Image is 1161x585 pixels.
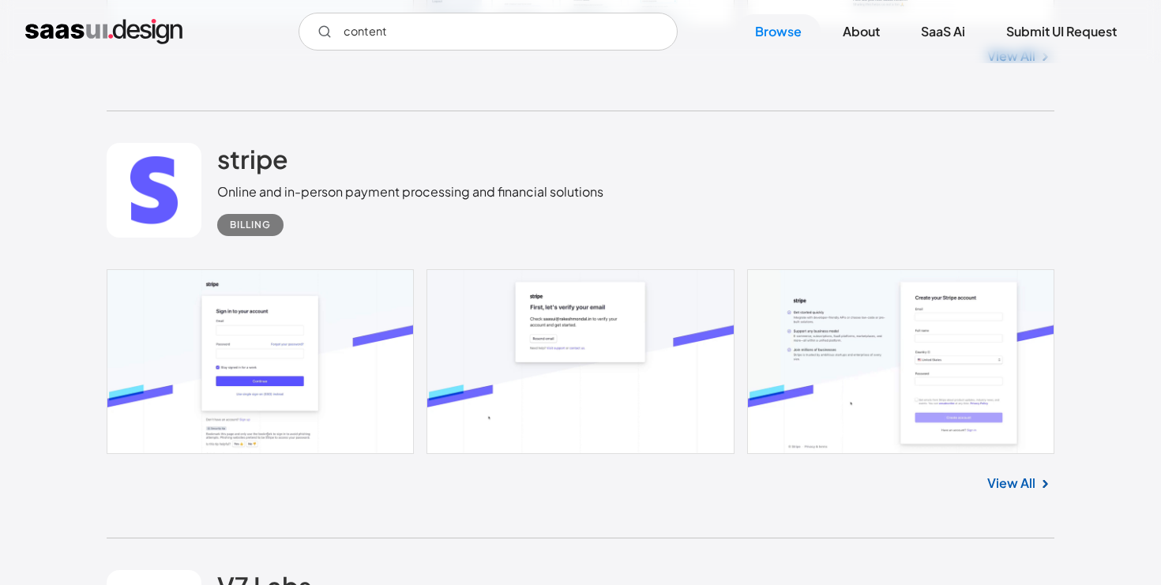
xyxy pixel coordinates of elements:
input: Search UI designs you're looking for... [299,13,678,51]
a: About [824,14,899,49]
a: View All [987,474,1035,493]
a: Browse [736,14,821,49]
a: stripe [217,143,288,182]
div: Online and in-person payment processing and financial solutions [217,182,603,201]
div: Billing [230,216,271,234]
a: SaaS Ai [902,14,984,49]
a: home [25,19,182,44]
form: Email Form [299,13,678,51]
h2: stripe [217,143,288,174]
a: Submit UI Request [987,14,1136,49]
